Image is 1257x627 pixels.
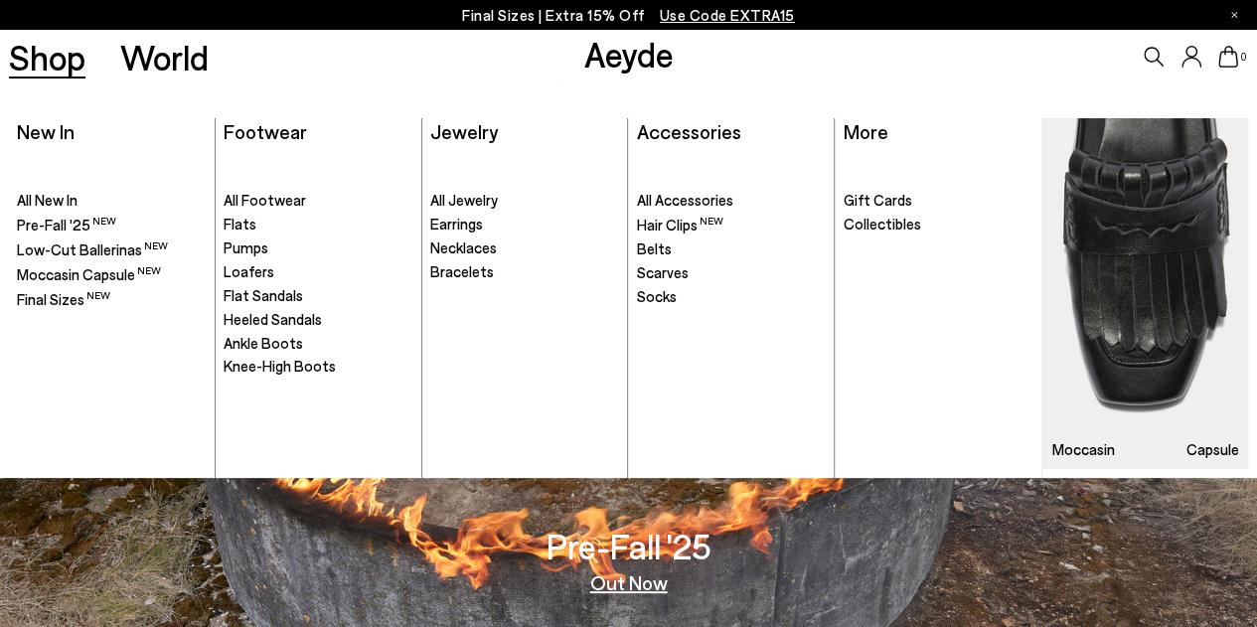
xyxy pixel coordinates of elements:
[17,265,161,283] span: Moccasin Capsule
[17,216,116,234] span: Pre-Fall '25
[637,191,826,211] a: All Accessories
[462,3,795,28] p: Final Sizes | Extra 15% Off
[224,191,306,209] span: All Footwear
[224,357,336,375] span: Knee-High Boots
[17,215,205,235] a: Pre-Fall '25
[430,262,618,282] a: Bracelets
[637,239,672,257] span: Belts
[17,191,205,211] a: All New In
[430,119,498,143] a: Jewelry
[844,215,1032,235] a: Collectibles
[844,191,912,209] span: Gift Cards
[637,216,723,234] span: Hair Clips
[17,191,78,209] span: All New In
[224,286,303,304] span: Flat Sandals
[224,310,322,328] span: Heeled Sandals
[637,191,733,209] span: All Accessories
[17,289,205,310] a: Final Sizes
[637,287,677,305] span: Socks
[844,119,888,143] a: More
[224,262,411,282] a: Loafers
[224,191,411,211] a: All Footwear
[637,215,826,235] a: Hair Clips
[224,286,411,306] a: Flat Sandals
[844,215,921,233] span: Collectibles
[224,310,411,330] a: Heeled Sandals
[637,263,689,281] span: Scarves
[637,119,741,143] a: Accessories
[224,238,411,258] a: Pumps
[1042,118,1248,469] img: Mobile_e6eede4d-78b8-4bd1-ae2a-4197e375e133_900x.jpg
[17,290,110,308] span: Final Sizes
[224,119,307,143] a: Footwear
[430,215,618,235] a: Earrings
[430,238,497,256] span: Necklaces
[1238,52,1248,63] span: 0
[17,119,75,143] a: New In
[1042,118,1248,469] a: Moccasin Capsule
[224,334,411,354] a: Ankle Boots
[430,262,494,280] span: Bracelets
[224,357,411,377] a: Knee-High Boots
[9,40,85,75] a: Shop
[17,264,205,285] a: Moccasin Capsule
[637,263,826,283] a: Scarves
[1186,442,1239,457] h3: Capsule
[430,215,483,233] span: Earrings
[17,239,205,260] a: Low-Cut Ballerinas
[1218,46,1238,68] a: 0
[844,191,1032,211] a: Gift Cards
[17,240,168,258] span: Low-Cut Ballerinas
[637,287,826,307] a: Socks
[224,215,256,233] span: Flats
[224,215,411,235] a: Flats
[547,529,711,563] h3: Pre-Fall '25
[637,239,826,259] a: Belts
[590,572,668,592] a: Out Now
[430,191,618,211] a: All Jewelry
[224,238,268,256] span: Pumps
[224,262,274,280] span: Loafers
[224,334,303,352] span: Ankle Boots
[1052,442,1115,457] h3: Moccasin
[660,6,795,24] span: Navigate to /collections/ss25-final-sizes
[430,191,498,209] span: All Jewelry
[430,238,618,258] a: Necklaces
[583,33,673,75] a: Aeyde
[120,40,209,75] a: World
